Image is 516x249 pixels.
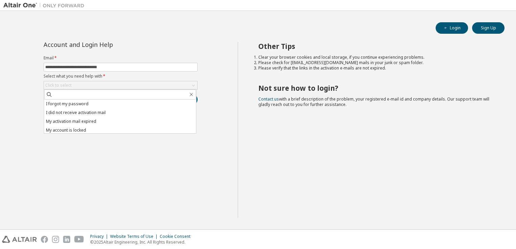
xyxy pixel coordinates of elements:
[3,2,88,9] img: Altair One
[258,96,279,102] a: Contact us
[44,55,198,61] label: Email
[258,55,493,60] li: Clear your browser cookies and local storage, if you continue experiencing problems.
[258,84,493,92] h2: Not sure how to login?
[160,234,195,239] div: Cookie Consent
[45,83,72,88] div: Click to select
[258,42,493,51] h2: Other Tips
[472,22,505,34] button: Sign Up
[258,60,493,65] li: Please check for [EMAIL_ADDRESS][DOMAIN_NAME] mails in your junk or spam folder.
[41,236,48,243] img: facebook.svg
[63,236,70,243] img: linkedin.svg
[436,22,468,34] button: Login
[52,236,59,243] img: instagram.svg
[258,65,493,71] li: Please verify that the links in the activation e-mails are not expired.
[74,236,84,243] img: youtube.svg
[44,100,196,108] li: I forgot my password
[44,74,198,79] label: Select what you need help with
[90,234,110,239] div: Privacy
[110,234,160,239] div: Website Terms of Use
[44,42,167,47] div: Account and Login Help
[90,239,195,245] p: © 2025 Altair Engineering, Inc. All Rights Reserved.
[258,96,489,107] span: with a brief description of the problem, your registered e-mail id and company details. Our suppo...
[2,236,37,243] img: altair_logo.svg
[44,81,197,89] div: Click to select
